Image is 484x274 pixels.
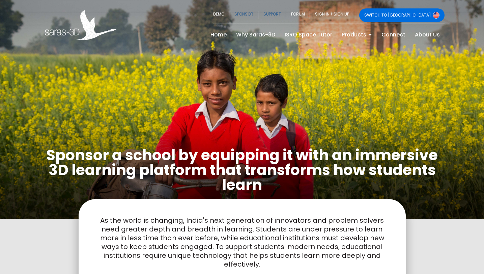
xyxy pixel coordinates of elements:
[433,12,439,19] img: Switch to USA
[258,8,286,22] a: SUPPORT
[95,216,389,269] p: As the world is changing, India's next generation of innovators and problem solvers need greater ...
[46,145,438,195] b: Sponsor a school by equipping it with an immersive 3D learning platform that transforms how stude...
[410,29,445,40] a: About Us
[206,29,231,40] a: Home
[229,8,258,22] a: SPONSOR
[337,29,377,40] a: Products
[359,8,445,22] a: SWITCH TO [GEOGRAPHIC_DATA]
[213,8,229,22] a: DEMO
[231,29,280,40] a: Why Saras-3D
[310,8,354,22] a: SIGN IN / SIGN UP
[286,8,310,22] a: FORUM
[377,29,410,40] a: Connect
[45,10,117,40] img: Saras 3D
[280,29,337,40] a: ISRO Space Tutor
